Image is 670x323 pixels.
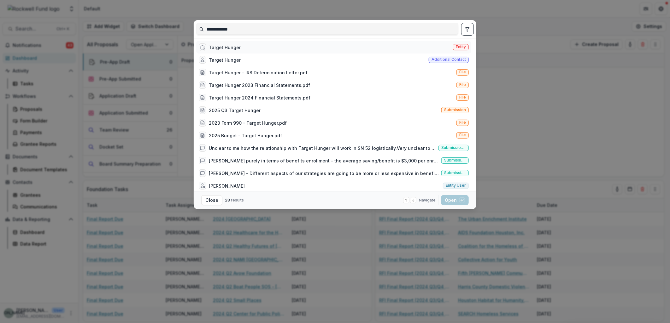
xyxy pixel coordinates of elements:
[209,82,310,88] div: Target Hunger 2023 Financial Statements.pdf
[456,45,466,49] span: Entity
[419,197,436,203] span: Navigate
[209,107,261,114] div: 2025 Q3 Target Hunger
[444,171,466,175] span: Submission comment
[441,195,469,205] button: Open
[459,133,466,137] span: File
[446,183,466,188] span: Entity user
[209,57,241,63] div: Target Hunger
[209,132,282,139] div: 2025 Budget - Target Hunger.pdf
[225,198,230,202] span: 28
[461,23,474,36] button: toggle filters
[444,158,466,162] span: Submission comment
[209,145,436,151] div: Unclear to me how the relationship with Target Hunger will work in SN 52 logistically.Very unclea...
[459,82,466,87] span: File
[209,183,245,189] div: [PERSON_NAME]
[231,198,244,202] span: results
[201,195,222,205] button: Close
[459,95,466,99] span: File
[459,70,466,74] span: File
[209,94,310,101] div: Target Hunger 2024 Financial Statements.pdf
[209,120,287,126] div: 2023 Form 990 - Target Hunger.pdf
[209,170,439,177] div: [PERSON_NAME] - Different aspects of our strategies are going to be more or less expensive in ben...
[459,120,466,125] span: File
[209,157,439,164] div: [PERSON_NAME] purely in terms of benefits enrollment - the average saving/benefit is $3,000 per e...
[209,69,308,76] div: Target Hunger - IRS Determination Letter.pdf
[444,108,466,112] span: Submission
[209,44,241,51] div: Target Hunger
[432,57,466,62] span: Additional contact
[441,145,466,150] span: Submission comment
